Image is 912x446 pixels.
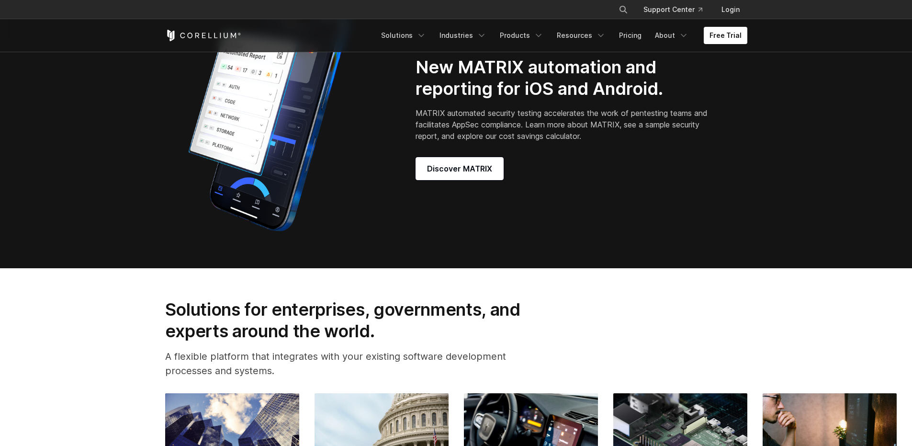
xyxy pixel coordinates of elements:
[434,27,492,44] a: Industries
[615,1,632,18] button: Search
[649,27,694,44] a: About
[607,1,747,18] div: Navigation Menu
[494,27,549,44] a: Products
[636,1,710,18] a: Support Center
[165,349,547,378] p: A flexible platform that integrates with your existing software development processes and systems.
[416,157,504,180] a: Discover MATRIX
[165,299,547,342] h2: Solutions for enterprises, governments, and experts around the world.
[714,1,747,18] a: Login
[427,163,492,174] span: Discover MATRIX
[416,57,711,100] h2: New MATRIX automation and reporting for iOS and Android.
[375,27,747,44] div: Navigation Menu
[375,27,432,44] a: Solutions
[165,30,241,41] a: Corellium Home
[416,107,711,142] p: MATRIX automated security testing accelerates the work of pentesting teams and facilitates AppSec...
[613,27,647,44] a: Pricing
[704,27,747,44] a: Free Trial
[551,27,611,44] a: Resources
